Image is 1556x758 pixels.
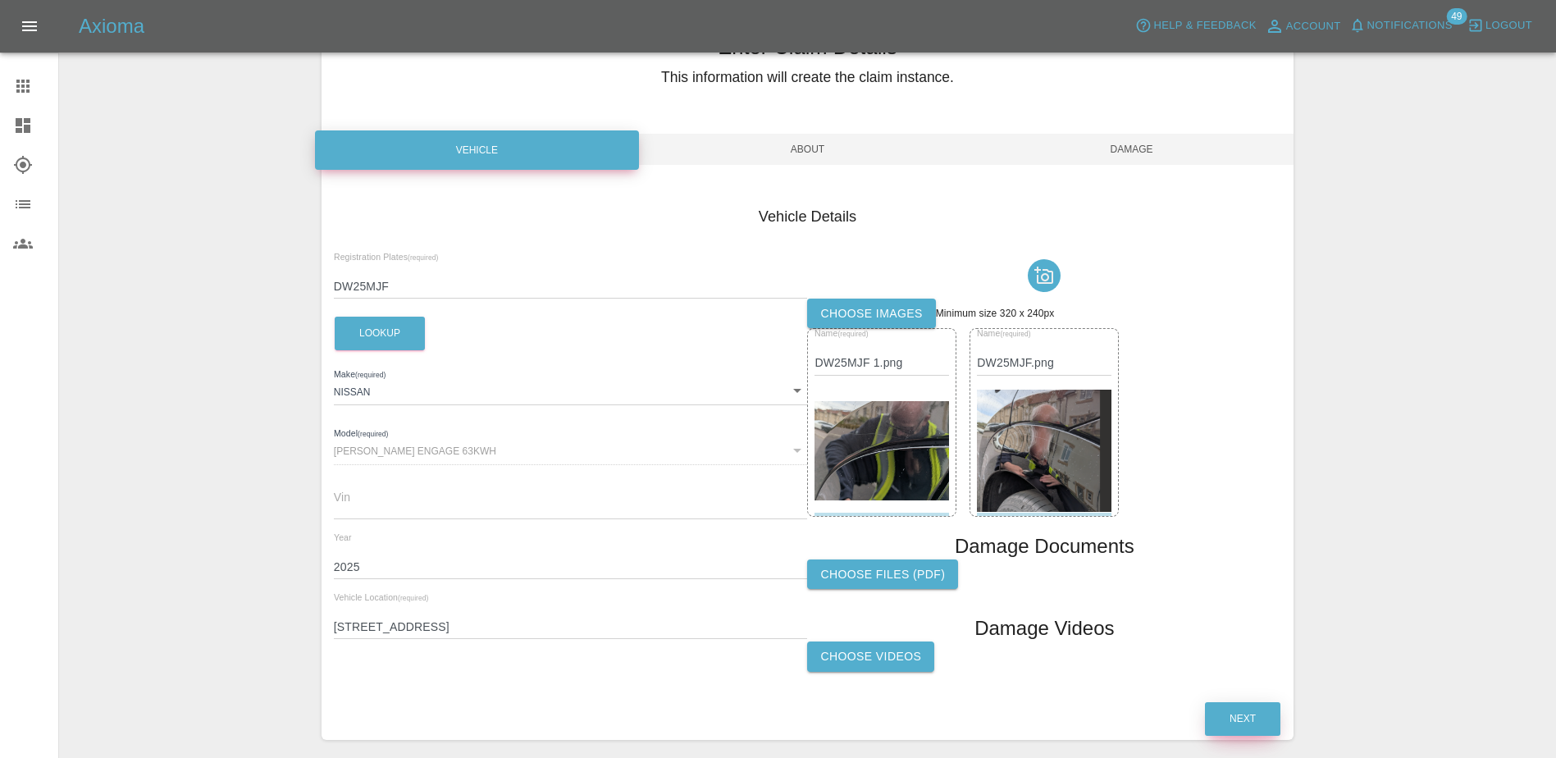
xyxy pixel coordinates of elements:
[955,533,1134,559] h1: Damage Documents
[974,615,1114,642] h1: Damage Videos
[1205,702,1280,736] button: Next
[1345,13,1457,39] button: Notifications
[334,532,352,542] span: Year
[838,331,869,338] small: (required)
[334,206,1281,228] h4: Vehicle Details
[970,134,1294,165] span: Damage
[807,642,934,672] label: Choose Videos
[10,7,49,46] button: Open drawer
[1485,16,1532,35] span: Logout
[1001,331,1031,338] small: (required)
[334,427,388,441] label: Model
[1367,16,1453,35] span: Notifications
[807,559,958,590] label: Choose files (pdf)
[1463,13,1536,39] button: Logout
[334,435,808,464] div: [PERSON_NAME] ENGAGE 63KWH
[334,252,438,262] span: Registration Plates
[408,253,438,261] small: (required)
[335,317,425,350] button: Lookup
[334,376,808,405] div: NISSAN
[936,308,1055,319] span: Minimum size 320 x 240px
[398,594,428,601] small: (required)
[334,491,350,504] span: Vin
[1446,8,1467,25] span: 49
[646,134,970,165] span: About
[322,66,1294,88] h5: This information will create the claim instance.
[1131,13,1260,39] button: Help & Feedback
[334,368,386,381] label: Make
[355,371,386,378] small: (required)
[815,329,869,339] span: Name
[1286,17,1341,36] span: Account
[315,130,639,170] div: Vehicle
[1153,16,1256,35] span: Help & Feedback
[334,592,428,602] span: Vehicle Location
[358,431,388,438] small: (required)
[79,13,144,39] h5: Axioma
[807,299,935,329] label: Choose images
[977,329,1031,339] span: Name
[1261,13,1345,39] a: Account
